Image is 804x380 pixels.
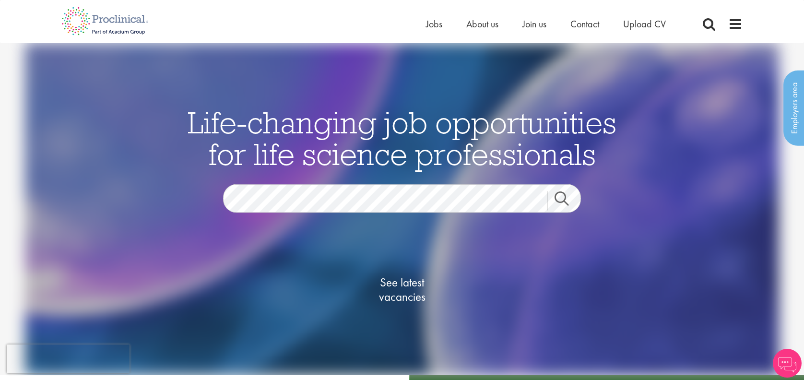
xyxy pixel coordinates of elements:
[188,103,616,173] span: Life-changing job opportunities for life science professionals
[547,191,588,210] a: Job search submit button
[773,349,802,378] img: Chatbot
[354,275,450,304] span: See latest vacancies
[354,237,450,342] a: See latestvacancies
[466,18,498,30] a: About us
[522,18,546,30] a: Join us
[25,43,779,375] img: candidate home
[426,18,442,30] a: Jobs
[570,18,599,30] a: Contact
[7,344,130,373] iframe: reCAPTCHA
[623,18,666,30] a: Upload CV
